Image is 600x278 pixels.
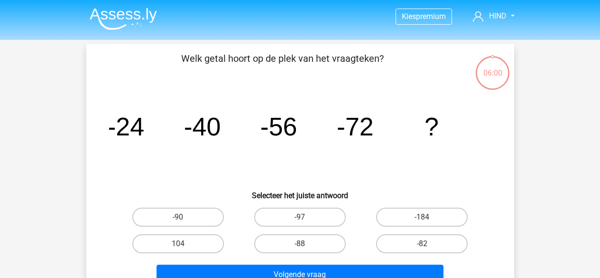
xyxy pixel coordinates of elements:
[260,112,297,141] tspan: -56
[402,12,416,21] span: Kies
[254,208,346,227] label: -97
[337,112,374,141] tspan: -72
[132,208,224,227] label: -90
[254,234,346,253] label: -88
[469,10,518,22] a: HIND
[102,183,499,200] h6: Selecteer het juiste antwoord
[102,51,463,80] p: Welk getal hoort op de plek van het vraagteken?
[475,55,510,79] div: 06:00
[396,10,452,23] a: Kiespremium
[416,12,446,21] span: premium
[425,112,439,141] tspan: ?
[376,208,468,227] label: -184
[132,234,224,253] label: 104
[184,112,221,141] tspan: -40
[489,11,507,20] span: HIND
[376,234,468,253] label: -82
[90,8,157,30] img: Assessly
[107,112,144,141] tspan: -24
